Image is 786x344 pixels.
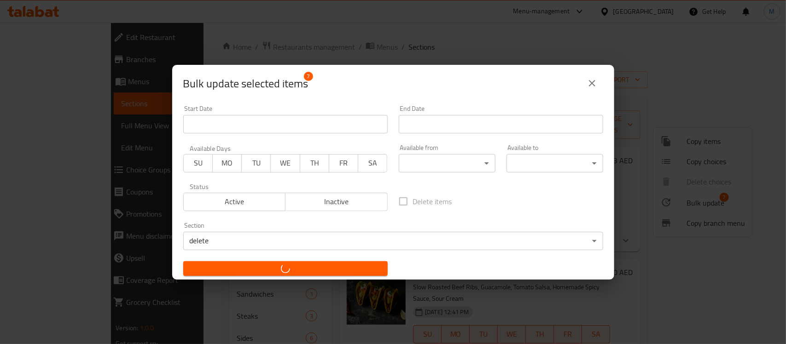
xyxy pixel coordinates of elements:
[187,156,209,170] span: SU
[245,156,267,170] span: TU
[183,193,286,211] button: Active
[362,156,384,170] span: SA
[304,72,313,81] span: 7
[183,232,603,250] div: delete
[507,154,603,172] div: ​
[300,154,329,172] button: TH
[285,193,388,211] button: Inactive
[581,72,603,94] button: close
[358,154,387,172] button: SA
[289,195,384,208] span: Inactive
[216,156,238,170] span: MO
[304,156,326,170] span: TH
[183,154,213,172] button: SU
[274,156,296,170] span: WE
[187,195,282,208] span: Active
[413,196,452,207] span: Delete items
[329,154,358,172] button: FR
[399,154,495,172] div: ​
[183,76,309,91] span: Selected items count
[241,154,271,172] button: TU
[212,154,242,172] button: MO
[333,156,355,170] span: FR
[270,154,300,172] button: WE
